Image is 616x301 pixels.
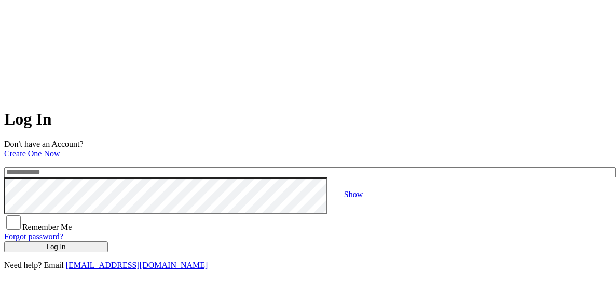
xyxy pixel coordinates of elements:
[4,149,60,158] a: Create One Now
[4,110,612,129] h1: Log In
[4,232,63,241] a: Forgot password?
[4,241,108,252] button: Log In
[22,223,72,231] span: Remember Me
[344,190,363,199] a: Show
[66,261,208,269] a: [EMAIL_ADDRESS][DOMAIN_NAME]
[4,140,612,158] p: Don't have an Account?
[4,261,612,270] p: Need help? Email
